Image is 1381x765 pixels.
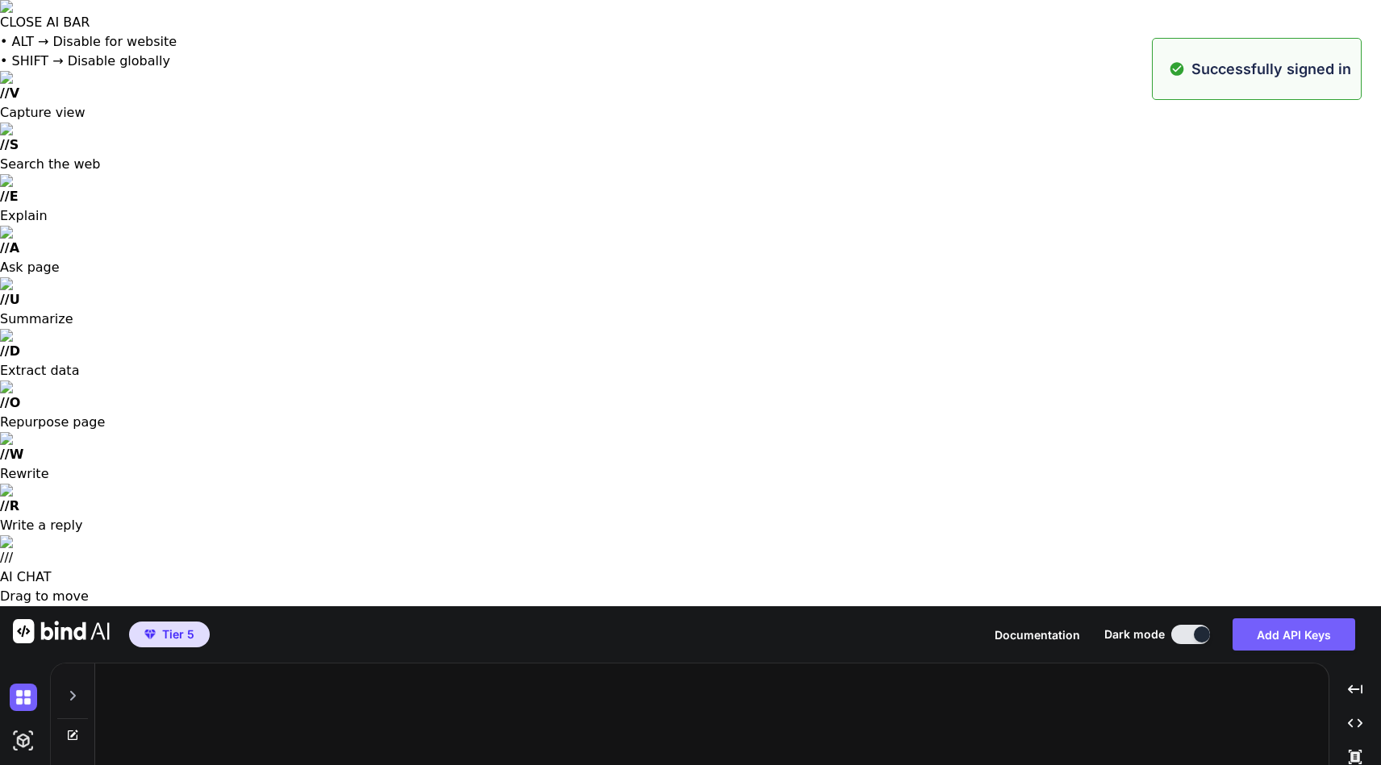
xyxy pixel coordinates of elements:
[10,727,37,755] img: darkAi-studio
[144,630,156,639] img: premium
[995,626,1080,643] button: Documentation
[13,619,110,643] img: Bind AI
[1233,618,1355,651] button: Add API Keys
[129,622,210,647] button: premiumTier 5
[10,684,37,711] img: darkChat
[162,626,194,642] span: Tier 5
[1104,626,1165,642] span: Dark mode
[995,628,1080,642] span: Documentation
